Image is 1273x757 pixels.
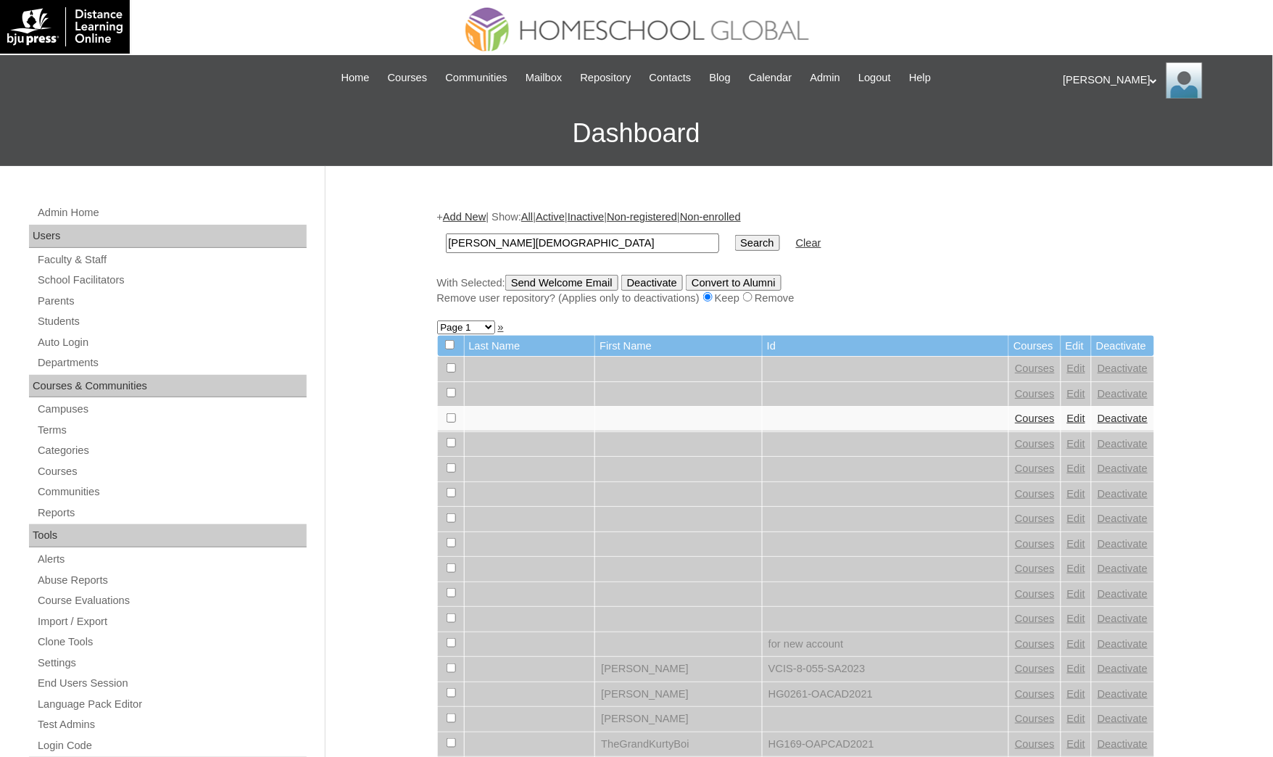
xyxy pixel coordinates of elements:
a: Calendar [742,70,799,86]
a: Courses [1015,688,1055,700]
a: Courses [1015,388,1055,400]
a: Blog [702,70,738,86]
a: Deactivate [1098,638,1148,650]
td: Deactivate [1092,336,1153,357]
td: HG0261-OACAD2021 [763,682,1008,707]
a: Add New [443,211,486,223]
a: Auto Login [36,334,307,352]
a: Courses [1015,713,1055,724]
a: Logout [851,70,898,86]
a: Settings [36,654,307,672]
div: Remove user repository? (Applies only to deactivations) Keep Remove [437,291,1155,306]
a: Deactivate [1098,588,1148,600]
a: Edit [1067,388,1085,400]
a: Inactive [568,211,605,223]
a: Terms [36,421,307,439]
a: End Users Session [36,674,307,692]
a: Edit [1067,713,1085,724]
a: Alerts [36,550,307,568]
a: Clear [796,237,821,249]
a: Courses [1015,438,1055,450]
a: Edit [1067,538,1085,550]
a: Active [536,211,565,223]
a: Courses [1015,663,1055,674]
input: Send Welcome Email [505,275,618,291]
span: Courses [388,70,428,86]
a: Mailbox [518,70,570,86]
a: Non-enrolled [680,211,741,223]
a: Edit [1067,488,1085,500]
span: Logout [858,70,891,86]
img: logo-white.png [7,7,123,46]
a: Campuses [36,400,307,418]
a: Courses [1015,563,1055,574]
input: Search [446,233,719,253]
a: Deactivate [1098,388,1148,400]
a: Deactivate [1098,463,1148,474]
a: Courses [1015,488,1055,500]
a: Edit [1067,413,1085,424]
a: Deactivate [1098,438,1148,450]
input: Deactivate [621,275,683,291]
a: Home [334,70,377,86]
a: Admin [803,70,848,86]
div: Courses & Communities [29,375,307,398]
span: Calendar [749,70,792,86]
a: Edit [1067,513,1085,524]
a: Deactivate [1098,688,1148,700]
a: Categories [36,442,307,460]
a: Deactivate [1098,738,1148,750]
div: Tools [29,524,307,547]
input: Search [735,235,780,251]
a: Deactivate [1098,363,1148,374]
td: Courses [1009,336,1061,357]
a: Edit [1067,613,1085,624]
a: Deactivate [1098,488,1148,500]
a: Course Evaluations [36,592,307,610]
a: Test Admins [36,716,307,734]
a: Communities [36,483,307,501]
a: Deactivate [1098,513,1148,524]
a: Edit [1067,688,1085,700]
a: Edit [1067,738,1085,750]
h3: Dashboard [7,101,1266,166]
div: [PERSON_NAME] [1063,62,1259,99]
td: [PERSON_NAME] [595,707,762,732]
a: Courses [381,70,435,86]
div: Users [29,225,307,248]
a: Abuse Reports [36,571,307,590]
span: Repository [581,70,631,86]
a: Non-registered [607,211,677,223]
td: Edit [1061,336,1091,357]
input: Convert to Alumni [686,275,781,291]
td: VCIS-8-055-SA2023 [763,657,1008,682]
a: Deactivate [1098,413,1148,424]
td: [PERSON_NAME] [595,657,762,682]
a: Language Pack Editor [36,695,307,713]
span: Contacts [650,70,692,86]
a: Login Code [36,737,307,755]
a: Courses [1015,463,1055,474]
div: With Selected: [437,275,1155,306]
a: Deactivate [1098,713,1148,724]
span: Help [909,70,931,86]
td: [PERSON_NAME] [595,682,762,707]
a: Faculty & Staff [36,251,307,269]
a: Courses [1015,738,1055,750]
a: Import / Export [36,613,307,631]
td: Id [763,336,1008,357]
a: All [521,211,533,223]
a: Edit [1067,638,1085,650]
a: Deactivate [1098,613,1148,624]
a: Edit [1067,438,1085,450]
td: HG169-OAPCAD2021 [763,732,1008,757]
a: Help [902,70,938,86]
a: Deactivate [1098,663,1148,674]
a: Contacts [642,70,699,86]
a: Courses [1015,538,1055,550]
a: Communities [438,70,515,86]
a: Deactivate [1098,538,1148,550]
span: Mailbox [526,70,563,86]
a: Courses [1015,363,1055,374]
td: TheGrandKurtyBoi [595,732,762,757]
